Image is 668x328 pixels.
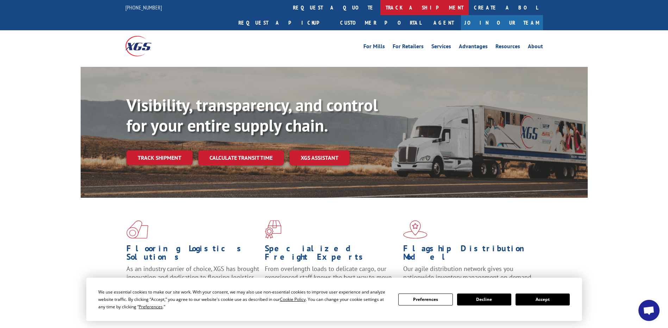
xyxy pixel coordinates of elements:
[265,220,281,239] img: xgs-icon-focused-on-flooring-red
[265,244,398,265] h1: Specialized Freight Experts
[280,296,306,302] span: Cookie Policy
[126,94,378,136] b: Visibility, transparency, and control for your entire supply chain.
[403,244,536,265] h1: Flagship Distribution Model
[139,304,163,310] span: Preferences
[126,244,260,265] h1: Flooring Logistics Solutions
[403,265,533,281] span: Our agile distribution network gives you nationwide inventory management on demand.
[126,220,148,239] img: xgs-icon-total-supply-chain-intelligence-red
[461,15,543,30] a: Join Our Team
[98,288,390,310] div: We use essential cookies to make our site work. With your consent, we may also use non-essential ...
[335,15,426,30] a: Customer Portal
[289,150,350,165] a: XGS ASSISTANT
[233,15,335,30] a: Request a pickup
[457,294,511,305] button: Decline
[431,44,451,51] a: Services
[393,44,424,51] a: For Retailers
[495,44,520,51] a: Resources
[398,294,452,305] button: Preferences
[516,294,570,305] button: Accept
[528,44,543,51] a: About
[198,150,284,165] a: Calculate transit time
[265,265,398,296] p: From overlength loads to delicate cargo, our experienced staff knows the best way to move your fr...
[363,44,385,51] a: For Mills
[426,15,461,30] a: Agent
[459,44,488,51] a: Advantages
[638,300,660,321] div: Open chat
[125,4,162,11] a: [PHONE_NUMBER]
[86,278,582,321] div: Cookie Consent Prompt
[126,150,193,165] a: Track shipment
[403,220,427,239] img: xgs-icon-flagship-distribution-model-red
[126,265,259,290] span: As an industry carrier of choice, XGS has brought innovation and dedication to flooring logistics...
